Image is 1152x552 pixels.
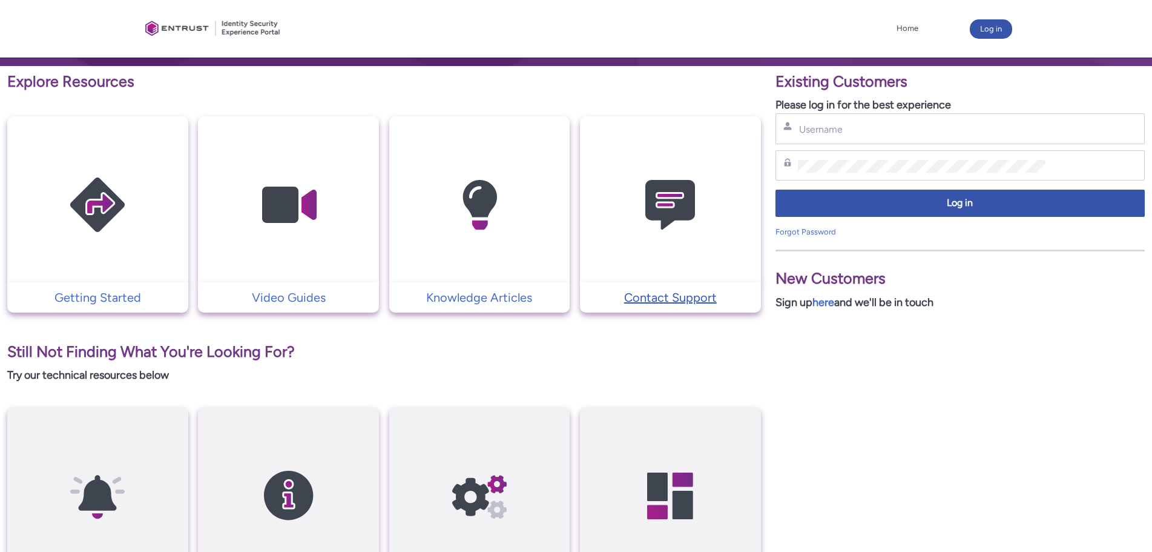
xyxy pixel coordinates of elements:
[7,70,761,93] p: Explore Resources
[775,97,1145,113] p: Please log in for the best experience
[970,19,1012,39] button: Log in
[231,140,346,270] img: Video Guides
[775,70,1145,93] p: Existing Customers
[775,190,1145,217] button: Log in
[798,123,1045,136] input: Username
[775,267,1145,290] p: New Customers
[204,288,373,307] p: Video Guides
[775,294,1145,311] p: Sign up and we'll be in touch
[198,288,379,307] a: Video Guides
[40,140,155,270] img: Getting Started
[389,288,570,307] a: Knowledge Articles
[580,288,761,307] a: Contact Support
[586,288,755,307] p: Contact Support
[7,367,761,384] p: Try our technical resources below
[7,341,761,364] p: Still Not Finding What You're Looking For?
[894,19,921,38] a: Home
[783,196,1137,210] span: Log in
[13,288,182,307] p: Getting Started
[7,288,188,307] a: Getting Started
[775,227,836,236] a: Forgot Password
[422,140,537,270] img: Knowledge Articles
[395,288,564,307] p: Knowledge Articles
[812,296,834,309] a: here
[613,140,728,270] img: Contact Support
